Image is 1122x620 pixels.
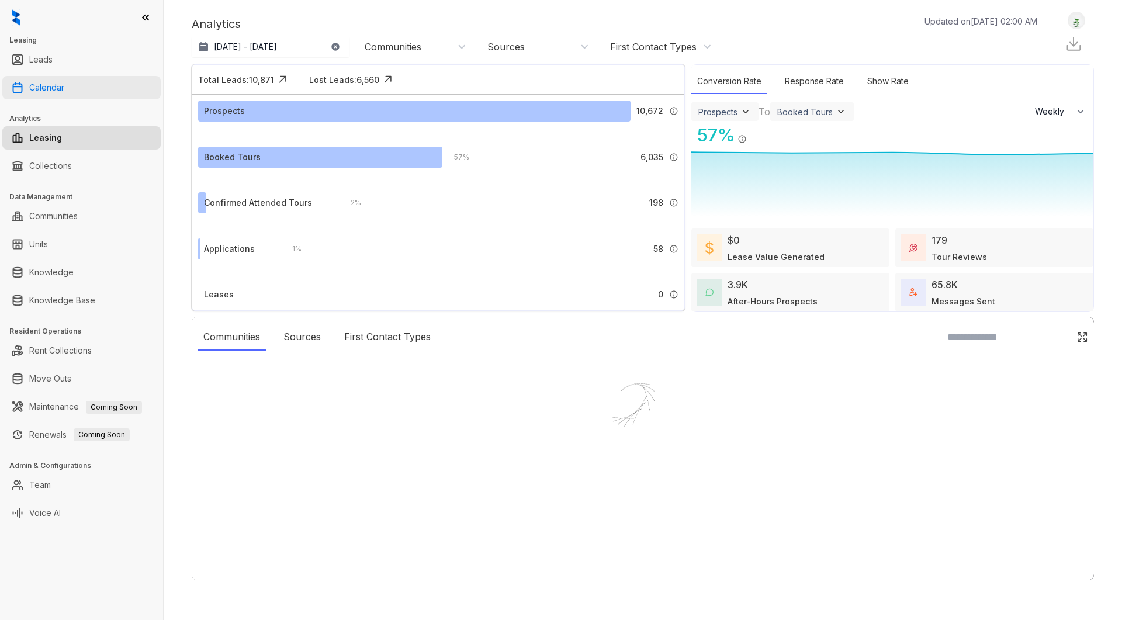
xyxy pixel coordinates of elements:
span: Weekly [1035,106,1071,117]
div: Communities [198,324,266,351]
div: $0 [728,233,740,247]
img: SearchIcon [1052,332,1062,342]
a: Knowledge Base [29,289,95,312]
div: Tour Reviews [931,251,987,263]
li: Communities [2,205,161,228]
a: Rent Collections [29,339,92,362]
a: Leasing [29,126,62,150]
button: Weekly [1028,101,1093,122]
div: Total Leads: 10,871 [198,74,274,86]
h3: Leasing [9,35,163,46]
img: TotalFum [909,288,917,296]
div: Lease Value Generated [728,251,825,263]
div: To [759,105,770,119]
li: Calendar [2,76,161,99]
img: Click Icon [379,71,397,88]
img: ViewFilterArrow [740,106,752,117]
p: Updated on [DATE] 02:00 AM [924,15,1037,27]
div: Response Rate [779,69,850,94]
img: Click Icon [1076,331,1088,343]
div: Show Rate [861,69,915,94]
img: ViewFilterArrow [835,106,847,117]
span: 0 [658,288,663,301]
li: Move Outs [2,367,161,390]
li: Leasing [2,126,161,150]
div: Sources [487,40,525,53]
li: Knowledge Base [2,289,161,312]
div: Applications [204,243,255,255]
img: Info [669,244,678,254]
button: [DATE] - [DATE] [192,36,349,57]
li: Renewals [2,423,161,446]
p: Analytics [192,15,241,33]
a: Communities [29,205,78,228]
div: Booked Tours [204,151,261,164]
div: 2 % [339,196,361,209]
div: Messages Sent [931,295,995,307]
div: Prospects [204,105,245,117]
div: After-Hours Prospects [728,295,818,307]
span: Coming Soon [74,428,130,441]
a: Leads [29,48,53,71]
img: Info [669,106,678,116]
div: Prospects [698,107,737,117]
span: 6,035 [640,151,663,164]
div: 65.8K [931,278,958,292]
div: Confirmed Attended Tours [204,196,312,209]
h3: Data Management [9,192,163,202]
div: 57 % [442,151,469,164]
li: Units [2,233,161,256]
div: Loading... [622,474,664,486]
li: Rent Collections [2,339,161,362]
a: Voice AI [29,501,61,525]
div: Lost Leads: 6,560 [309,74,379,86]
div: 3.9K [728,278,748,292]
h3: Analytics [9,113,163,124]
div: First Contact Types [338,324,437,351]
img: Click Icon [747,124,764,141]
div: Communities [365,40,421,53]
a: Collections [29,154,72,178]
a: Team [29,473,51,497]
span: 10,672 [636,105,663,117]
img: logo [12,9,20,26]
h3: Admin & Configurations [9,460,163,471]
li: Maintenance [2,395,161,418]
span: Coming Soon [86,401,142,414]
a: Units [29,233,48,256]
li: Voice AI [2,501,161,525]
span: 58 [653,243,663,255]
img: Info [669,198,678,207]
img: Download [1065,35,1082,53]
a: RenewalsComing Soon [29,423,130,446]
span: 198 [649,196,663,209]
img: Click Icon [274,71,292,88]
img: Loader [584,358,701,474]
a: Calendar [29,76,64,99]
div: Sources [278,324,327,351]
div: Booked Tours [777,107,833,117]
div: First Contact Types [610,40,697,53]
img: UserAvatar [1068,15,1085,27]
div: Leases [204,288,234,301]
div: 57 % [691,122,735,148]
li: Knowledge [2,261,161,284]
div: Conversion Rate [691,69,767,94]
img: LeaseValue [705,241,714,255]
li: Leads [2,48,161,71]
li: Team [2,473,161,497]
a: Knowledge [29,261,74,284]
p: [DATE] - [DATE] [214,41,277,53]
li: Collections [2,154,161,178]
img: AfterHoursConversations [705,288,714,297]
img: TourReviews [909,244,917,252]
div: 1 % [280,243,302,255]
img: Info [669,153,678,162]
a: Move Outs [29,367,71,390]
div: 179 [931,233,947,247]
h3: Resident Operations [9,326,163,337]
img: Info [669,290,678,299]
img: Info [737,134,747,144]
